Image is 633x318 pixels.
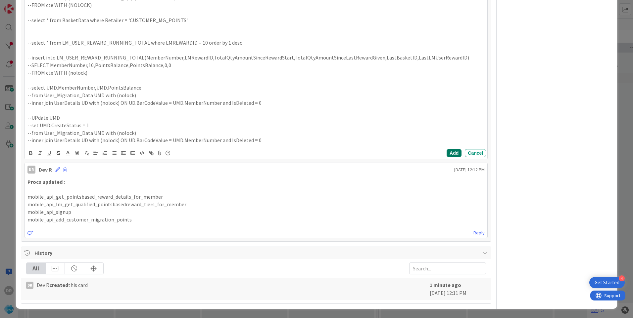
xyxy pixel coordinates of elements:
p: --UPdate UMD [27,114,485,122]
div: All [26,263,46,274]
div: Get Started [595,279,619,286]
p: --from User_Migration_Data UMD with (nolock) [27,129,485,137]
span: Support [14,1,30,9]
div: Dev R [39,166,52,174]
span: [DATE] 12:12 PM [454,166,485,173]
span: Dev R this card [37,281,88,289]
b: 1 minute ago [430,282,461,288]
p: --set UMD.CreateStatus = 1 [27,122,485,129]
div: 4 [619,275,625,281]
div: Open Get Started checklist, remaining modules: 4 [589,277,625,288]
p: --insert into LM_USER_REWARD_RUNNING_TOTAL(MemberNumber,LMRewardID,TotalQtyAmountSinceRewardStart... [27,54,485,61]
p: --select UMD.MemberNumber,UMD.PointsBalance [27,84,485,92]
span: History [34,249,479,257]
p: --inner join UserDetails UD with (nolock) ON UD.BarCodeValue = UMD.MemberNumber and IsDeleted = 0 [27,137,485,144]
input: Search... [409,262,486,274]
div: DR [27,166,35,174]
p: mobile_api_add_customer_migration_points [27,216,485,223]
div: [DATE] 12:11 PM [430,281,486,297]
p: --select * from LM_USER_REWARD_RUNNING_TOTAL where LMREWARDID = 10 order by 1 desc [27,39,485,47]
p: --FROM cte WITH (nolock) [27,69,485,77]
p: --FROM cte WITH (NOLOCK) [27,1,485,9]
p: --select * from BasketData where Retailer = 'CUSTOMER_MG_POINTS' [27,17,485,24]
b: created [49,282,68,288]
p: --from User_Migration_Data UMD with (nolock) [27,92,485,99]
p: --inner join UserDetails UD with (nolock) ON UD.BarCodeValue = UMD.MemberNumber and IsDeleted = 0 [27,99,485,107]
button: Cancel [465,149,486,157]
a: Reply [473,229,485,237]
p: mobile_api_lm_get_qualified_pointsbasedreward_tiers_for_member [27,201,485,208]
button: Add [447,149,462,157]
p: mobile_api_get_pointsbased_reward_details_for_member [27,193,485,201]
div: DR [26,282,33,289]
p: mobile_api_signup [27,208,485,216]
strong: Procs updated : [27,179,65,185]
p: --SELECT MemberNumber,10,PointsBalance,PointsBalance,0,0 [27,61,485,69]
